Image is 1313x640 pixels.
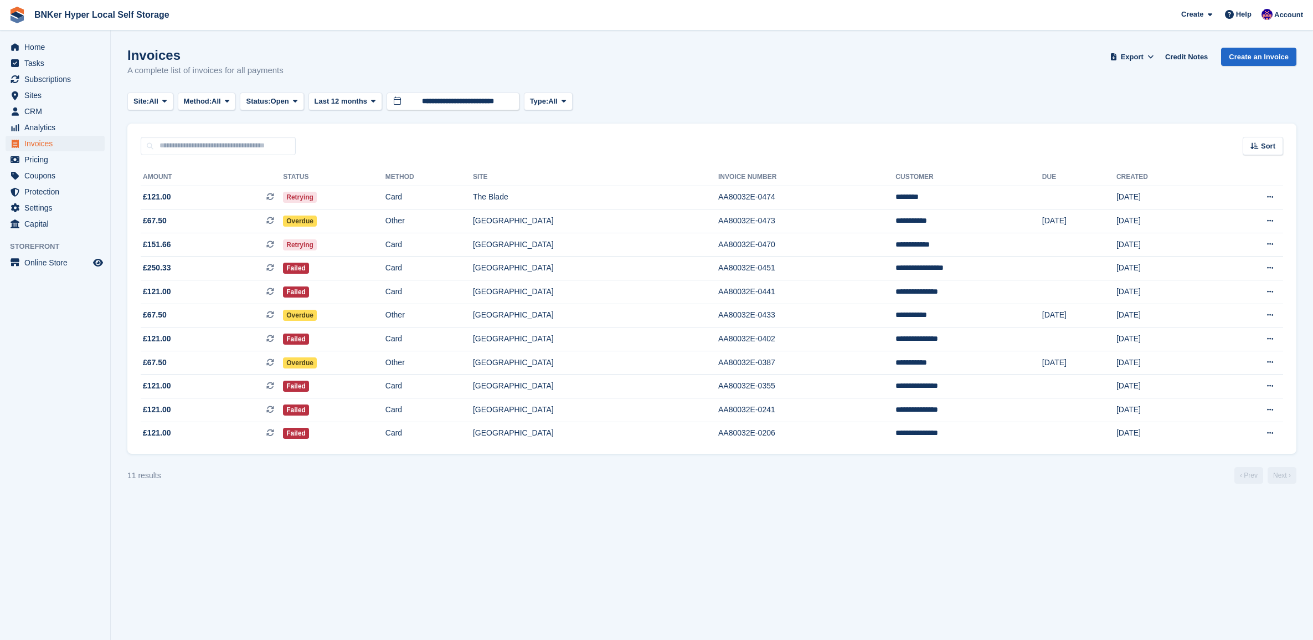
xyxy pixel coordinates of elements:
[385,398,473,422] td: Card
[6,71,105,87] a: menu
[1042,168,1116,186] th: Due
[1234,467,1263,484] a: Previous
[283,168,385,186] th: Status
[718,375,895,398] td: AA80032E-0355
[1268,467,1296,484] a: Next
[718,351,895,375] td: AA80032E-0387
[1261,141,1275,152] span: Sort
[718,209,895,233] td: AA80032E-0473
[6,136,105,151] a: menu
[473,233,718,257] td: [GEOGRAPHIC_DATA]
[1221,48,1296,66] a: Create an Invoice
[143,191,171,203] span: £121.00
[9,7,25,23] img: stora-icon-8386f47178a22dfd0bd8f6a31ec36ba5ce8667c1dd55bd0f319d3a0aa187defe.svg
[718,422,895,445] td: AA80032E-0206
[127,64,284,77] p: A complete list of invoices for all payments
[1116,233,1213,257] td: [DATE]
[473,257,718,280] td: [GEOGRAPHIC_DATA]
[24,120,91,135] span: Analytics
[6,120,105,135] a: menu
[1261,9,1273,20] img: David Fricker
[473,351,718,375] td: [GEOGRAPHIC_DATA]
[283,239,317,250] span: Retrying
[1116,398,1213,422] td: [DATE]
[1116,375,1213,398] td: [DATE]
[143,333,171,345] span: £121.00
[24,55,91,71] span: Tasks
[315,96,367,107] span: Last 12 months
[1116,186,1213,209] td: [DATE]
[24,104,91,119] span: CRM
[473,168,718,186] th: Site
[6,216,105,232] a: menu
[149,96,158,107] span: All
[718,280,895,304] td: AA80032E-0441
[6,200,105,216] a: menu
[718,398,895,422] td: AA80032E-0241
[1042,304,1116,327] td: [DATE]
[6,104,105,119] a: menu
[24,200,91,216] span: Settings
[718,304,895,327] td: AA80032E-0433
[6,152,105,167] a: menu
[385,375,473,398] td: Card
[385,209,473,233] td: Other
[718,168,895,186] th: Invoice Number
[1042,351,1116,375] td: [DATE]
[283,310,317,321] span: Overdue
[6,55,105,71] a: menu
[240,93,303,111] button: Status: Open
[385,280,473,304] td: Card
[283,357,317,368] span: Overdue
[6,168,105,183] a: menu
[143,380,171,392] span: £121.00
[283,428,309,439] span: Failed
[143,404,171,416] span: £121.00
[473,422,718,445] td: [GEOGRAPHIC_DATA]
[473,209,718,233] td: [GEOGRAPHIC_DATA]
[246,96,270,107] span: Status:
[473,327,718,351] td: [GEOGRAPHIC_DATA]
[385,327,473,351] td: Card
[283,216,317,227] span: Overdue
[143,357,167,368] span: £67.50
[283,334,309,345] span: Failed
[127,470,161,482] div: 11 results
[24,184,91,199] span: Protection
[385,304,473,327] td: Other
[1116,280,1213,304] td: [DATE]
[127,48,284,63] h1: Invoices
[6,255,105,270] a: menu
[24,88,91,103] span: Sites
[718,257,895,280] td: AA80032E-0451
[1121,52,1144,63] span: Export
[143,239,171,250] span: £151.66
[1181,9,1203,20] span: Create
[24,216,91,232] span: Capital
[127,93,173,111] button: Site: All
[385,351,473,375] td: Other
[1274,9,1303,21] span: Account
[473,304,718,327] td: [GEOGRAPHIC_DATA]
[283,263,309,274] span: Failed
[24,168,91,183] span: Coupons
[385,257,473,280] td: Card
[143,286,171,298] span: £121.00
[385,168,473,186] th: Method
[1116,351,1213,375] td: [DATE]
[24,136,91,151] span: Invoices
[6,184,105,199] a: menu
[212,96,221,107] span: All
[6,88,105,103] a: menu
[91,256,105,269] a: Preview store
[530,96,549,107] span: Type:
[143,215,167,227] span: £67.50
[24,71,91,87] span: Subscriptions
[283,286,309,298] span: Failed
[548,96,558,107] span: All
[143,309,167,321] span: £67.50
[6,39,105,55] a: menu
[473,375,718,398] td: [GEOGRAPHIC_DATA]
[24,255,91,270] span: Online Store
[895,168,1042,186] th: Customer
